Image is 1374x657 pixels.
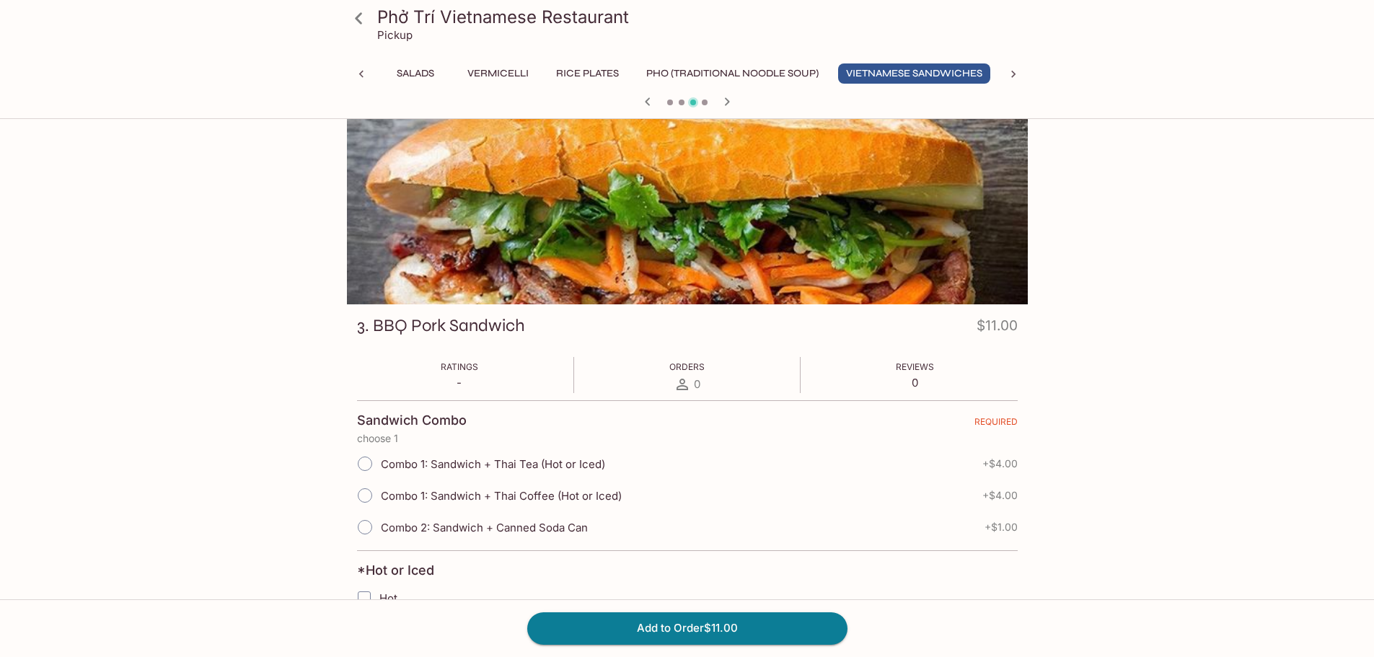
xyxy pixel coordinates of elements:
span: Combo 1: Sandwich + Thai Coffee (Hot or Iced) [381,489,622,503]
span: Combo 1: Sandwich + Thai Tea (Hot or Iced) [381,457,605,471]
p: choose 1 [357,433,1018,444]
button: Pho (Traditional Noodle Soup) [638,63,827,84]
div: 3. BBQ Pork Sandwich [347,113,1028,304]
span: Orders [669,361,705,372]
span: + $4.00 [982,490,1018,501]
p: - [441,376,478,389]
span: + $4.00 [982,458,1018,469]
span: Hot [379,591,397,605]
p: 0 [896,376,934,389]
h4: $11.00 [977,314,1018,343]
button: Rice Plates [548,63,627,84]
span: + $1.00 [985,521,1018,533]
h4: *Hot or Iced [357,563,434,578]
p: Pickup [377,28,413,42]
span: REQUIRED [974,416,1018,433]
span: Ratings [441,361,478,372]
h3: Phở Trí Vietnamese Restaurant [377,6,1022,28]
span: Combo 2: Sandwich + Canned Soda Can [381,521,588,534]
button: Salads [383,63,448,84]
button: Vermicelli [459,63,537,84]
button: Add to Order$11.00 [527,612,847,644]
span: 0 [694,377,700,391]
span: Reviews [896,361,934,372]
button: Vietnamese Sandwiches [838,63,990,84]
h4: Sandwich Combo [357,413,467,428]
h3: 3. BBQ Pork Sandwich [357,314,525,337]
